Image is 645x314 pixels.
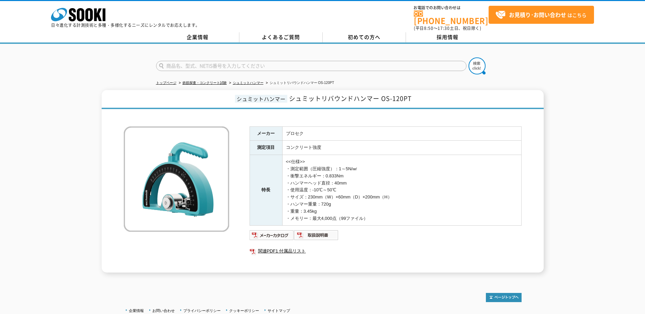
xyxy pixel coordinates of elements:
span: シュミットリバウンドハンマー OS-120PT [289,94,412,103]
th: メーカー [250,126,282,141]
a: 企業情報 [156,32,239,42]
a: 企業情報 [129,309,144,313]
a: お問い合わせ [152,309,175,313]
span: 17:30 [438,25,450,31]
td: <<仕様>> ・測定範囲（圧縮強度）：1～5N/㎟ ・衝撃エネルギー：0.833Nm ・ハンマーヘッド直径：40mm ・使用温度：-10℃～50℃ ・サイズ：230mm（W）×60mm（D）×2... [282,155,521,226]
span: (平日 ～ 土日、祝日除く) [414,25,481,31]
a: 初めての方へ [323,32,406,42]
th: 特長 [250,155,282,226]
img: シュミットリバウンドハンマー OS-120PT [124,126,229,232]
a: 関連PDF1 付属品リスト [250,247,522,256]
a: トップページ [156,81,176,85]
td: プロセク [282,126,521,141]
a: 取扱説明書 [294,234,339,240]
a: サイトマップ [268,309,290,313]
a: プライバシーポリシー [183,309,221,313]
span: お電話でのお問い合わせは [414,6,489,10]
a: よくあるご質問 [239,32,323,42]
a: メーカーカタログ [250,234,294,240]
th: 測定項目 [250,141,282,155]
img: 取扱説明書 [294,230,339,241]
img: メーカーカタログ [250,230,294,241]
a: 鉄筋探査・コンクリート試験 [183,81,227,85]
a: 採用情報 [406,32,489,42]
img: トップページへ [486,293,522,302]
span: 初めての方へ [348,33,380,41]
a: シュミットハンマー [233,81,264,85]
strong: お見積り･お問い合わせ [509,11,566,19]
span: 8:50 [424,25,434,31]
input: 商品名、型式、NETIS番号を入力してください [156,61,466,71]
span: はこちら [495,10,587,20]
a: お見積り･お問い合わせはこちら [489,6,594,24]
a: [PHONE_NUMBER] [414,11,489,24]
img: btn_search.png [469,57,486,74]
span: シュミットハンマー [235,95,287,103]
p: 日々進化する計測技術と多種・多様化するニーズにレンタルでお応えします。 [51,23,200,27]
li: シュミットリバウンドハンマー OS-120PT [265,80,334,87]
a: クッキーポリシー [229,309,259,313]
td: コンクリート強度 [282,141,521,155]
